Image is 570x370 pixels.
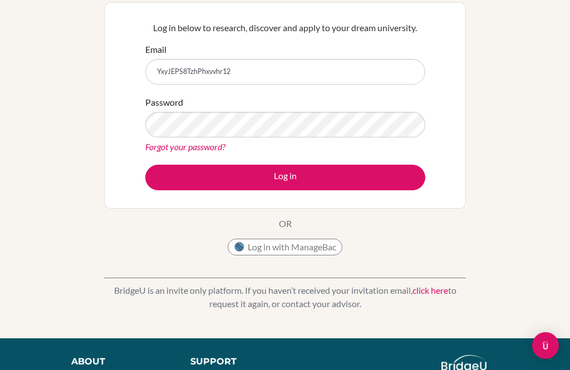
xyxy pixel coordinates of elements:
button: Log in [145,165,425,190]
button: Log in with ManageBac [228,239,342,255]
div: About [71,355,166,368]
p: Log in below to research, discover and apply to your dream university. [145,21,425,34]
a: Forgot your password? [145,141,225,152]
div: Support [190,355,275,368]
p: BridgeU is an invite only platform. If you haven’t received your invitation email, to request it ... [104,284,466,310]
label: Password [145,96,183,109]
a: click here [412,285,448,295]
div: Open Intercom Messenger [532,332,559,359]
p: OR [279,217,292,230]
label: Email [145,43,166,56]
